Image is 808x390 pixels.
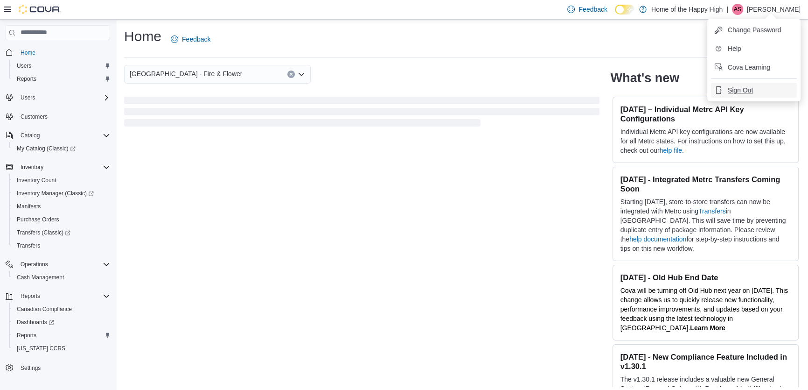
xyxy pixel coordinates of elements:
a: Cash Management [13,272,68,283]
a: Transfers (Classic) [9,226,114,239]
span: Loading [124,99,599,128]
span: My Catalog (Classic) [13,143,110,154]
strong: Learn More [690,324,725,332]
span: Change Password [728,25,781,35]
span: Canadian Compliance [13,304,110,315]
span: My Catalog (Classic) [17,145,76,152]
p: | [726,4,728,15]
button: Canadian Compliance [9,303,114,316]
span: Purchase Orders [17,216,59,223]
a: Transfers [13,240,44,251]
span: Washington CCRS [13,343,110,354]
button: Operations [2,258,114,271]
a: My Catalog (Classic) [9,142,114,155]
a: Reports [13,330,40,341]
span: Cash Management [17,274,64,281]
a: Dashboards [13,317,58,328]
a: Customers [17,111,51,122]
span: Transfers (Classic) [17,229,70,236]
h1: Home [124,27,161,46]
span: Inventory Manager (Classic) [17,190,94,197]
span: Manifests [17,203,41,210]
button: Catalog [17,130,43,141]
a: help file [660,147,682,154]
span: Catalog [17,130,110,141]
span: Home [21,49,35,57]
button: [US_STATE] CCRS [9,342,114,355]
button: Change Password [711,22,797,37]
button: Settings [2,361,114,374]
a: Transfers [698,207,726,215]
a: Transfers (Classic) [13,227,74,238]
span: Customers [17,111,110,122]
button: Sign Out [711,83,797,98]
button: Users [9,59,114,72]
span: Inventory [21,163,43,171]
button: Cova Learning [711,60,797,75]
span: Sign Out [728,85,753,95]
span: Reports [13,330,110,341]
button: Cash Management [9,271,114,284]
button: Help [711,41,797,56]
span: Dark Mode [615,14,615,15]
span: Reports [17,291,110,302]
p: Starting [DATE], store-to-store transfers can now be integrated with Metrc using in [GEOGRAPHIC_D... [620,197,791,253]
nav: Complex example [6,42,110,389]
h3: [DATE] - New Compliance Feature Included in v1.30.1 [620,352,791,371]
span: Settings [21,364,41,372]
span: Users [21,94,35,101]
span: Reports [13,73,110,85]
span: AS [734,4,741,15]
button: Users [17,92,39,103]
p: [PERSON_NAME] [747,4,801,15]
a: Inventory Count [13,175,60,186]
span: Users [17,62,31,70]
p: Home of the Happy High [651,4,723,15]
button: Reports [17,291,44,302]
a: Dashboards [9,316,114,329]
span: Purchase Orders [13,214,110,225]
span: Manifests [13,201,110,212]
span: Customers [21,113,48,121]
button: Inventory [2,161,114,174]
h3: [DATE] - Integrated Metrc Transfers Coming Soon [620,175,791,193]
button: Clear input [287,71,295,78]
a: Inventory Manager (Classic) [9,187,114,200]
span: Cova will be turning off Old Hub next year on [DATE]. This change allows us to quickly release ne... [620,287,788,332]
span: Feedback [578,5,607,14]
span: Reports [17,75,36,83]
a: My Catalog (Classic) [13,143,79,154]
span: Users [17,92,110,103]
a: Inventory Manager (Classic) [13,188,98,199]
span: Transfers (Classic) [13,227,110,238]
a: Home [17,47,39,58]
span: Help [728,44,741,53]
span: Settings [17,362,110,373]
span: Dashboards [17,319,54,326]
h3: [DATE] – Individual Metrc API Key Configurations [620,105,791,123]
span: Operations [21,261,48,268]
span: Transfers [13,240,110,251]
span: Catalog [21,132,40,139]
a: Reports [13,73,40,85]
span: Canadian Compliance [17,305,72,313]
h2: What's new [611,71,679,85]
button: Transfers [9,239,114,252]
span: Transfers [17,242,40,249]
span: Home [17,47,110,58]
a: Users [13,60,35,71]
span: [US_STATE] CCRS [17,345,65,352]
a: Feedback [167,30,214,49]
button: Home [2,46,114,59]
span: Reports [21,292,40,300]
span: Operations [17,259,110,270]
input: Dark Mode [615,5,634,14]
a: Settings [17,362,44,374]
span: Users [13,60,110,71]
span: Cova Learning [728,63,770,72]
p: Individual Metrc API key configurations are now available for all Metrc states. For instructions ... [620,127,791,155]
button: Open list of options [298,71,305,78]
img: Cova [19,5,61,14]
button: Purchase Orders [9,213,114,226]
span: Dashboards [13,317,110,328]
